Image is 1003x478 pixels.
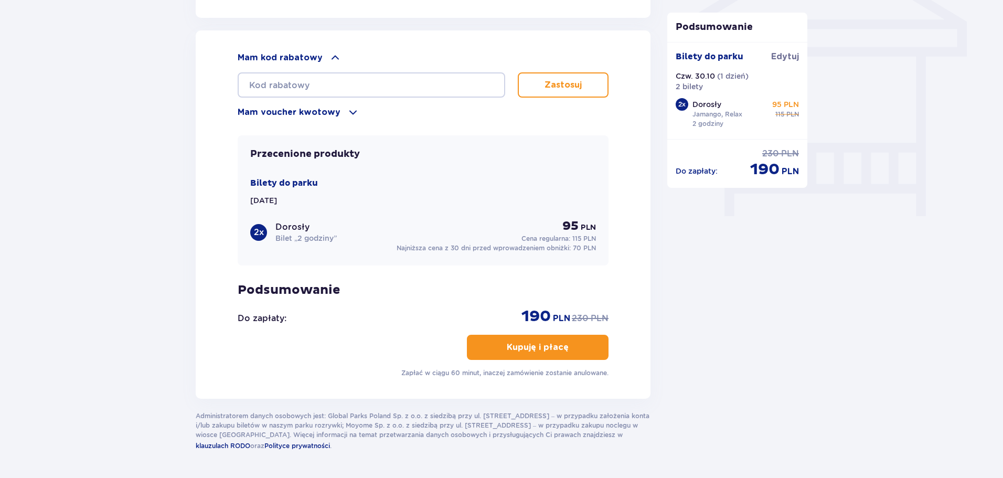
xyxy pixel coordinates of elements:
p: Kupuję i płacę [507,342,569,353]
span: PLN [591,313,609,324]
button: Zastosuj [518,72,609,98]
p: 2 godziny [692,119,723,129]
p: Podsumowanie [238,282,609,298]
p: Zastosuj [545,79,582,91]
p: Przecenione produkty [250,148,360,161]
p: Bilet „2 godziny” [275,233,337,243]
p: ( 1 dzień ) [717,71,749,81]
p: Najniższa cena z 30 dni przed wprowadzeniem obniżki: [397,243,596,253]
span: 70 PLN [573,244,596,252]
p: Bilety do parku [676,51,743,62]
input: Kod rabatowy [238,72,505,98]
p: Administratorem danych osobowych jest: Global Parks Poland Sp. z o.o. z siedzibą przy ul. [STREET... [196,411,650,451]
span: PLN [553,313,570,324]
a: Polityce prywatności [264,440,330,451]
div: 2 x [676,98,688,111]
p: 95 PLN [772,99,799,110]
span: 190 [750,160,780,179]
span: Polityce prywatności [264,442,330,450]
p: Mam kod rabatowy [238,52,323,63]
span: 115 [775,110,784,119]
p: Jamango, Relax [692,110,742,119]
span: 95 [562,218,579,234]
p: 2 bilety [676,81,703,92]
p: Dorosły [275,221,310,233]
a: klauzulach RODO [196,440,250,451]
p: Podsumowanie [667,21,808,34]
span: 115 PLN [572,235,596,242]
span: PLN [781,148,799,160]
p: [DATE] [250,195,277,206]
p: Cena regularna: [521,234,596,243]
p: Dorosły [692,99,721,110]
p: Bilety do parku [250,177,318,189]
span: PLN [581,222,596,233]
p: Mam voucher kwotowy [238,107,340,118]
span: 230 [762,148,779,160]
span: PLN [782,166,799,177]
p: Czw. 30.10 [676,71,715,81]
span: 230 [572,313,589,324]
p: Zapłać w ciągu 60 minut, inaczej zamówienie zostanie anulowane. [401,368,609,378]
span: Edytuj [771,51,799,62]
span: 190 [521,306,551,326]
button: Kupuję i płacę [467,335,609,360]
p: Do zapłaty : [676,166,718,176]
span: klauzulach RODO [196,442,250,450]
span: PLN [786,110,799,119]
div: 2 x [250,224,267,241]
p: Do zapłaty : [238,313,286,324]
